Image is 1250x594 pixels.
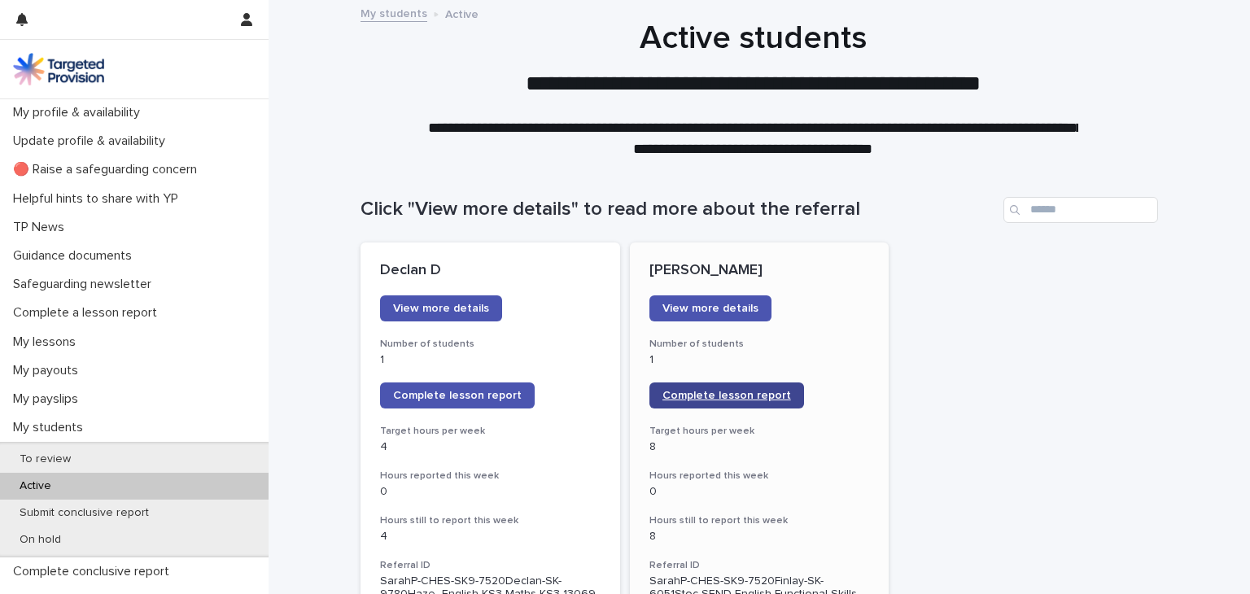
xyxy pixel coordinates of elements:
h3: Number of students [649,338,870,351]
p: Guidance documents [7,248,145,264]
h3: Hours reported this week [380,470,601,483]
p: 4 [380,530,601,544]
p: My students [7,420,96,435]
p: Safeguarding newsletter [7,277,164,292]
p: 8 [649,440,870,454]
p: My profile & availability [7,105,153,120]
h3: Referral ID [649,559,870,572]
p: Active [445,4,479,22]
h3: Target hours per week [649,425,870,438]
h3: Target hours per week [380,425,601,438]
p: TP News [7,220,77,235]
h3: Hours still to report this week [649,514,870,527]
p: 🔴 Raise a safeguarding concern [7,162,210,177]
span: View more details [393,303,489,314]
p: Active [7,479,64,493]
a: View more details [380,295,502,321]
h1: Click "View more details" to read more about the referral [361,198,997,221]
span: Complete lesson report [393,390,522,401]
span: View more details [662,303,758,314]
p: To review [7,452,84,466]
p: On hold [7,533,74,547]
p: My payslips [7,391,91,407]
img: M5nRWzHhSzIhMunXDL62 [13,53,104,85]
h1: Active students [354,19,1152,58]
a: My students [361,3,427,22]
p: 1 [380,353,601,367]
p: 0 [649,485,870,499]
p: Submit conclusive report [7,506,162,520]
p: Helpful hints to share with YP [7,191,191,207]
h3: Number of students [380,338,601,351]
p: My payouts [7,363,91,378]
h3: Referral ID [380,559,601,572]
p: 4 [380,440,601,454]
p: 1 [649,353,870,367]
p: [PERSON_NAME] [649,262,870,280]
p: 8 [649,530,870,544]
a: View more details [649,295,771,321]
h3: Hours still to report this week [380,514,601,527]
p: Complete a lesson report [7,305,170,321]
input: Search [1003,197,1158,223]
a: Complete lesson report [380,382,535,408]
span: Complete lesson report [662,390,791,401]
p: 0 [380,485,601,499]
p: Declan D [380,262,601,280]
p: My lessons [7,334,89,350]
a: Complete lesson report [649,382,804,408]
h3: Hours reported this week [649,470,870,483]
p: Update profile & availability [7,133,178,149]
p: Complete conclusive report [7,564,182,579]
